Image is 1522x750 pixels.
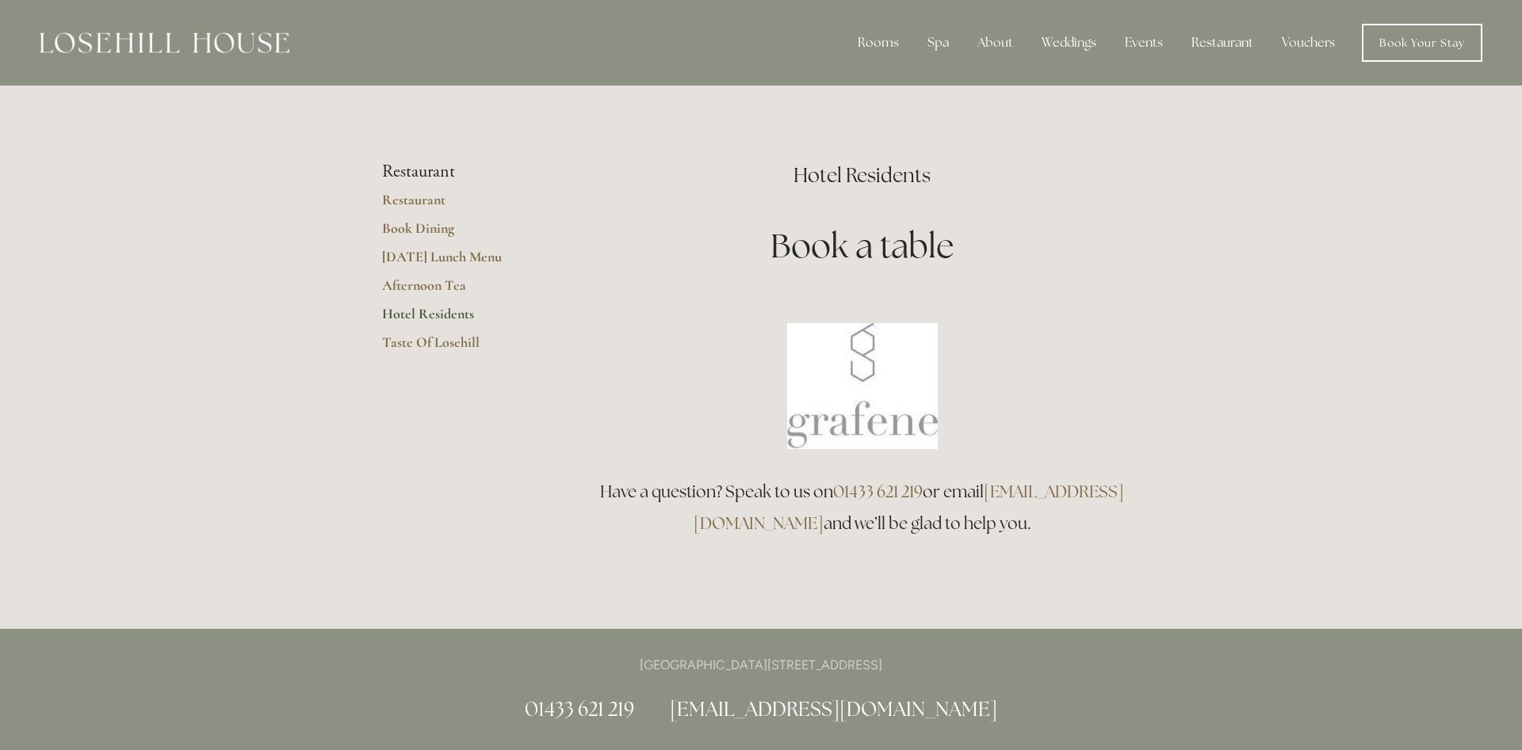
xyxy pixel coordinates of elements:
[584,476,1140,539] h3: Have a question? Speak to us on or email and we’ll be glad to help you.
[845,27,912,59] div: Rooms
[787,323,938,449] img: Book a table at Grafene Restaurant @ Losehill
[965,27,1026,59] div: About
[1269,27,1348,59] a: Vouchers
[584,162,1140,189] h2: Hotel Residents
[382,162,533,182] li: Restaurant
[40,32,289,53] img: Losehill House
[670,696,997,721] a: [EMAIL_ADDRESS][DOMAIN_NAME]
[694,481,1125,534] a: [EMAIL_ADDRESS][DOMAIN_NAME]
[525,696,634,721] a: 01433 621 219
[833,481,923,502] a: 01433 621 219
[382,333,533,362] a: Taste Of Losehill
[584,223,1140,269] h1: Book a table
[1112,27,1176,59] div: Events
[382,219,533,248] a: Book Dining
[1362,24,1482,62] a: Book Your Stay
[915,27,962,59] div: Spa
[1179,27,1266,59] div: Restaurant
[382,248,533,276] a: [DATE] Lunch Menu
[1029,27,1109,59] div: Weddings
[382,276,533,305] a: Afternoon Tea
[382,305,533,333] a: Hotel Residents
[382,654,1140,676] p: [GEOGRAPHIC_DATA][STREET_ADDRESS]
[382,191,533,219] a: Restaurant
